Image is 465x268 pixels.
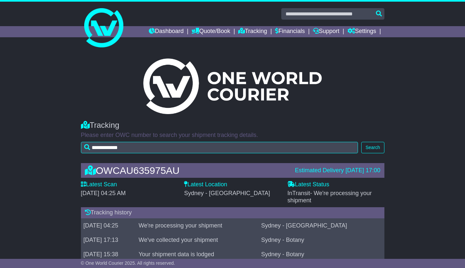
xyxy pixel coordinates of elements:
span: [DATE] 04:25 AM [81,190,126,196]
div: Tracking [81,121,384,130]
p: Please enter OWC number to search your shipment tracking details. [81,132,384,139]
a: Financials [275,26,305,37]
a: Quote/Book [192,26,230,37]
label: Latest Location [184,181,227,188]
td: We've collected your shipment [136,233,258,247]
span: © One World Courier 2025. All rights reserved. [81,260,175,266]
a: Dashboard [149,26,184,37]
button: Search [361,142,384,153]
span: - We're processing your shipment [287,190,372,204]
label: Latest Scan [81,181,117,188]
label: Latest Status [287,181,329,188]
a: Tracking [238,26,267,37]
td: [DATE] 17:13 [81,233,136,247]
td: Sydney - [GEOGRAPHIC_DATA] [258,218,384,233]
div: OWCAU635975AU [82,165,292,176]
div: Estimated Delivery [DATE] 17:00 [295,167,380,174]
img: Light [143,59,321,114]
td: Sydney - Botany [258,247,384,261]
div: Tracking history [81,207,384,218]
span: InTransit [287,190,372,204]
td: We're processing your shipment [136,218,258,233]
td: Sydney - Botany [258,233,384,247]
a: Support [313,26,339,37]
td: Your shipment data is lodged [136,247,258,261]
td: [DATE] 15:38 [81,247,136,261]
td: [DATE] 04:25 [81,218,136,233]
span: Sydney - [GEOGRAPHIC_DATA] [184,190,270,196]
a: Settings [348,26,376,37]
